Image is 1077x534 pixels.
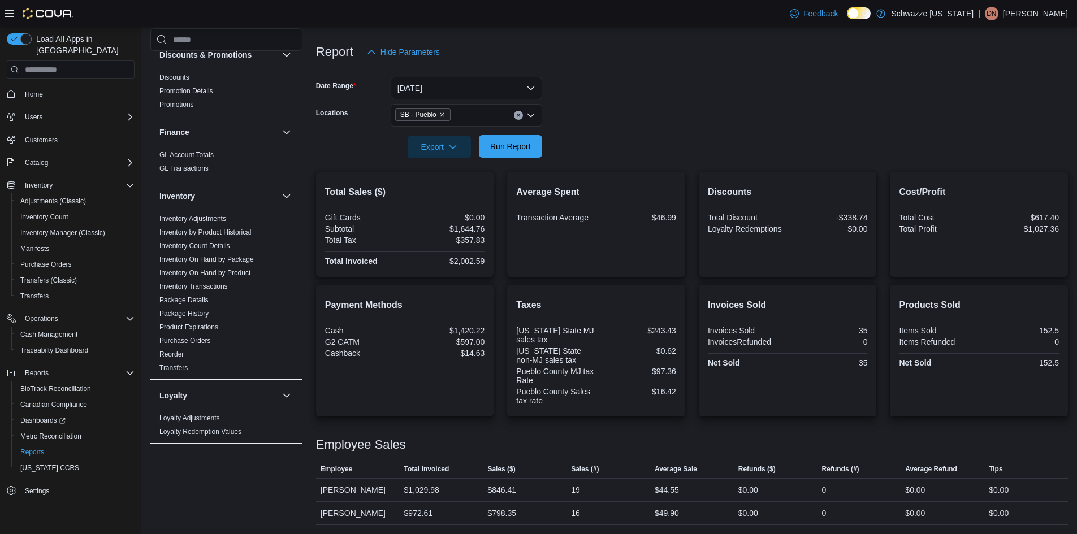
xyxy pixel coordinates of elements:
[325,349,403,358] div: Cashback
[159,127,189,138] h3: Finance
[20,366,135,380] span: Reports
[404,506,433,520] div: $972.61
[599,213,676,222] div: $46.99
[159,214,226,223] span: Inventory Adjustments
[20,156,53,170] button: Catalog
[20,110,47,124] button: Users
[899,298,1059,312] h2: Products Sold
[16,289,53,303] a: Transfers
[20,484,54,498] a: Settings
[571,506,580,520] div: 16
[159,164,209,172] a: GL Transactions
[325,257,378,266] strong: Total Invoiced
[150,71,302,116] div: Discounts & Promotions
[439,111,445,118] button: Remove SB - Pueblo from selection in this group
[1003,7,1068,20] p: [PERSON_NAME]
[325,337,403,346] div: G2 CATM
[599,326,676,335] div: $243.43
[599,387,676,396] div: $16.42
[571,483,580,497] div: 19
[159,73,189,81] a: Discounts
[655,506,679,520] div: $49.90
[159,255,254,264] span: Inventory On Hand by Package
[7,81,135,528] nav: Complex example
[899,326,976,335] div: Items Sold
[407,213,485,222] div: $0.00
[985,7,998,20] div: Desiree N Quintana
[790,326,867,335] div: 35
[159,350,184,358] a: Reorder
[414,136,464,158] span: Export
[16,414,135,427] span: Dashboards
[20,463,79,472] span: [US_STATE] CCRS
[516,346,594,364] div: [US_STATE] State non-MJ sales tax
[16,445,49,459] a: Reports
[20,416,66,425] span: Dashboards
[159,296,209,305] span: Package Details
[2,132,139,148] button: Customers
[16,328,82,341] a: Cash Management
[847,19,847,20] span: Dark Mode
[978,7,980,20] p: |
[25,314,58,323] span: Operations
[738,483,758,497] div: $0.00
[981,337,1059,346] div: 0
[16,382,96,396] a: BioTrack Reconciliation
[20,88,47,101] a: Home
[159,73,189,82] span: Discounts
[785,2,842,25] a: Feedback
[487,506,516,520] div: $798.35
[20,156,135,170] span: Catalog
[16,344,93,357] a: Traceabilty Dashboard
[708,298,868,312] h2: Invoices Sold
[708,337,785,346] div: InvoicesRefunded
[516,213,594,222] div: Transaction Average
[325,326,403,335] div: Cash
[280,389,293,402] button: Loyalty
[159,255,254,263] a: Inventory On Hand by Package
[325,298,485,312] h2: Payment Methods
[20,86,135,101] span: Home
[16,210,73,224] a: Inventory Count
[316,502,400,524] div: [PERSON_NAME]
[20,276,77,285] span: Transfers (Classic)
[790,337,867,346] div: 0
[11,241,139,257] button: Manifests
[2,177,139,193] button: Inventory
[20,179,57,192] button: Inventory
[803,8,838,19] span: Feedback
[11,225,139,241] button: Inventory Manager (Classic)
[25,158,48,167] span: Catalog
[11,397,139,413] button: Canadian Compliance
[20,312,63,325] button: Operations
[391,77,542,99] button: [DATE]
[11,272,139,288] button: Transfers (Classic)
[159,390,278,401] button: Loyalty
[23,8,73,19] img: Cova
[20,228,105,237] span: Inventory Manager (Classic)
[2,311,139,327] button: Operations
[738,464,776,474] span: Refunds ($)
[20,384,91,393] span: BioTrack Reconciliation
[159,414,220,422] a: Loyalty Adjustments
[487,464,515,474] span: Sales ($)
[16,289,135,303] span: Transfers
[316,438,406,451] h3: Employee Sales
[408,136,471,158] button: Export
[2,365,139,381] button: Reports
[159,241,230,250] span: Inventory Count Details
[11,428,139,444] button: Metrc Reconciliation
[325,224,403,233] div: Subtotal
[16,194,135,208] span: Adjustments (Classic)
[159,190,195,202] h3: Inventory
[316,108,348,118] label: Locations
[159,427,241,436] span: Loyalty Redemption Values
[362,41,444,63] button: Hide Parameters
[16,273,135,287] span: Transfers (Classic)
[16,344,135,357] span: Traceabilty Dashboard
[516,387,594,405] div: Pueblo County Sales tax rate
[150,411,302,443] div: Loyalty
[487,483,516,497] div: $846.41
[599,346,676,355] div: $0.62
[25,368,49,377] span: Reports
